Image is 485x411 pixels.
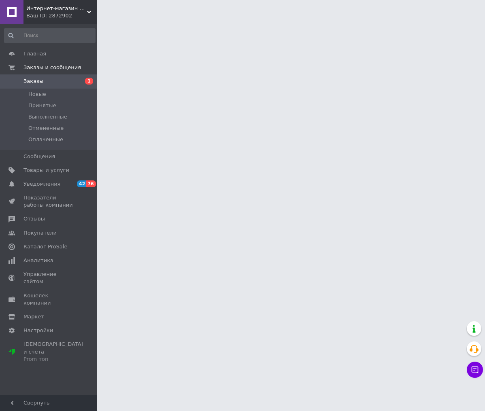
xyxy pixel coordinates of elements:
div: Prom топ [23,356,83,363]
span: 1 [85,78,93,85]
span: Интернет-магазин "Stereopulse" [26,5,87,12]
span: [DEMOGRAPHIC_DATA] и счета [23,341,83,363]
button: Чат с покупателем [467,362,483,378]
span: Маркет [23,313,44,320]
input: Поиск [4,28,96,43]
span: Управление сайтом [23,271,75,285]
span: Товары и услуги [23,167,69,174]
span: Кошелек компании [23,292,75,307]
span: Главная [23,50,46,57]
span: Каталог ProSale [23,243,67,250]
span: Настройки [23,327,53,334]
span: 76 [86,180,96,187]
span: Заказы и сообщения [23,64,81,71]
span: Отмененные [28,125,64,132]
span: Показатели работы компании [23,194,75,209]
span: Оплаченные [28,136,63,143]
span: Новые [28,91,46,98]
span: Принятые [28,102,56,109]
span: Уведомления [23,180,60,188]
span: Выполненные [28,113,67,121]
span: Отзывы [23,215,45,222]
span: 42 [77,180,86,187]
div: Ваш ID: 2872902 [26,12,97,19]
span: Сообщения [23,153,55,160]
span: Покупатели [23,229,57,237]
span: Заказы [23,78,43,85]
span: Аналитика [23,257,53,264]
